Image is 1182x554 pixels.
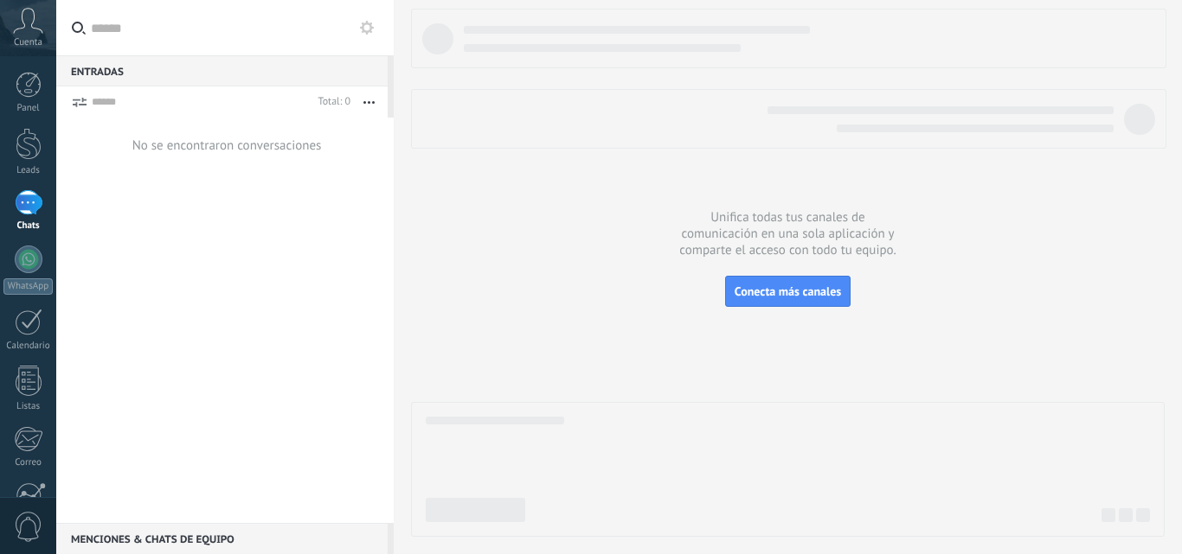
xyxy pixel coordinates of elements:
[735,283,841,299] span: Conecta más canales
[725,276,851,307] button: Conecta más canales
[3,278,53,295] div: WhatsApp
[3,401,54,412] div: Listas
[3,341,54,352] div: Calendario
[3,103,54,114] div: Panel
[3,457,54,468] div: Correo
[312,93,350,111] div: Total: 0
[132,137,322,154] div: No se encontraron conversaciones
[14,37,42,48] span: Cuenta
[3,220,54,232] div: Chats
[3,165,54,176] div: Leads
[56,523,388,554] div: Menciones & Chats de equipo
[56,55,388,86] div: Entradas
